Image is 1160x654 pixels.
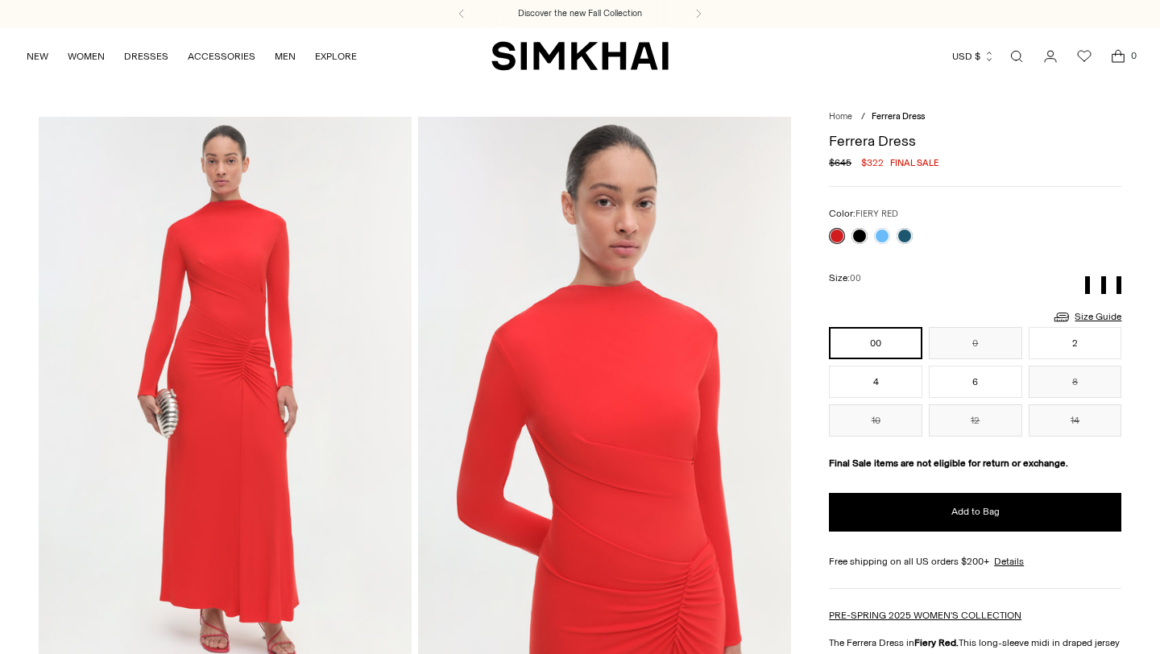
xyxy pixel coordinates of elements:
[124,39,168,74] a: DRESSES
[929,327,1022,359] button: 0
[829,134,1121,148] h1: Ferrera Dress
[1029,404,1122,437] button: 14
[315,39,357,74] a: EXPLORE
[829,610,1021,621] a: PRE-SPRING 2025 WOMEN'S COLLECTION
[952,39,995,74] button: USD $
[1029,366,1122,398] button: 8
[1102,40,1134,72] a: Open cart modal
[829,110,1121,124] nav: breadcrumbs
[68,39,105,74] a: WOMEN
[829,111,852,122] a: Home
[855,209,898,219] span: FIERY RED
[872,111,925,122] span: Ferrera Dress
[994,554,1024,569] a: Details
[829,327,922,359] button: 00
[491,40,669,72] a: SIMKHAI
[861,155,884,170] span: $322
[275,39,296,74] a: MEN
[1029,327,1122,359] button: 2
[829,493,1121,532] button: Add to Bag
[27,39,48,74] a: NEW
[518,7,642,20] a: Discover the new Fall Collection
[929,404,1022,437] button: 12
[850,273,861,284] span: 00
[829,554,1121,569] div: Free shipping on all US orders $200+
[914,637,959,648] strong: Fiery Red.
[829,404,922,437] button: 10
[1068,40,1100,72] a: Wishlist
[1034,40,1067,72] a: Go to the account page
[951,505,1000,519] span: Add to Bag
[1126,48,1141,63] span: 0
[829,457,1068,469] strong: Final Sale items are not eligible for return or exchange.
[829,271,861,286] label: Size:
[861,110,865,124] div: /
[829,155,851,170] s: $645
[1052,307,1121,327] a: Size Guide
[1000,40,1033,72] a: Open search modal
[829,366,922,398] button: 4
[829,206,898,221] label: Color:
[929,366,1022,398] button: 6
[188,39,255,74] a: ACCESSORIES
